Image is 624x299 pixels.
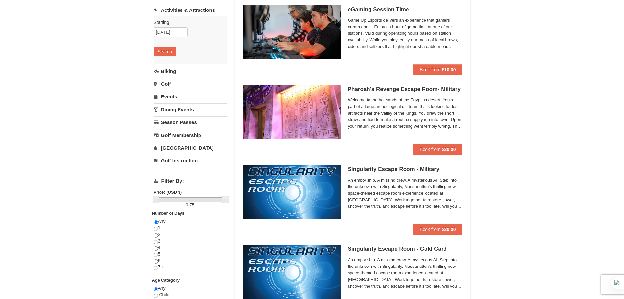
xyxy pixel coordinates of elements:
span: Child [159,292,169,297]
strong: $10.00 [442,67,456,72]
strong: Number of Days [152,211,185,216]
span: An empty ship. A missing crew. A mysterious AI. Step into the unknown with Singularity, Massanutt... [348,257,463,289]
img: 6619913-513-94f1c799.jpg [243,245,341,299]
img: 6619913-520-2f5f5301.jpg [243,165,341,219]
label: - [154,202,227,208]
strong: Price: (USD $) [154,190,182,195]
span: Book from [420,67,441,72]
a: Biking [154,65,227,77]
span: 0 [186,203,188,207]
button: Book from $20.00 [413,144,463,155]
span: Book from [420,147,441,152]
a: Season Passes [154,116,227,128]
strong: $20.00 [442,227,456,232]
h5: Singularity Escape Room - Gold Card [348,246,463,252]
span: Game Up Esports delivers an experience that gamers dream about. Enjoy an hour of game time at one... [348,17,463,50]
span: Book from [420,227,441,232]
span: An empty ship. A missing crew. A mysterious AI. Step into the unknown with Singularity, Massanutt... [348,177,463,210]
a: Golf Instruction [154,155,227,167]
button: Book from $20.00 [413,224,463,235]
img: 19664770-34-0b975b5b.jpg [243,5,341,59]
a: Events [154,91,227,103]
a: Golf Membership [154,129,227,141]
img: 6619913-410-20a124c9.jpg [243,85,341,139]
h5: Singularity Escape Room - Military [348,166,463,173]
a: Dining Events [154,103,227,116]
h5: eGaming Session Time [348,6,463,13]
strong: Age Category [152,278,180,283]
span: Welcome to the hot sands of the Egyptian desert. You're part of a large archeological dig team th... [348,97,463,130]
a: [GEOGRAPHIC_DATA] [154,142,227,154]
h5: Pharoah's Revenge Escape Room- Military [348,86,463,93]
a: Golf [154,78,227,90]
h4: Filter By: [154,178,227,184]
strong: $20.00 [442,147,456,152]
button: Book from $10.00 [413,64,463,75]
span: 75 [190,203,194,207]
div: Any 1 2 3 4 5 6 7 + [154,218,227,277]
button: Search [154,47,176,56]
label: Starting [154,19,222,26]
a: Activities & Attractions [154,4,227,16]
